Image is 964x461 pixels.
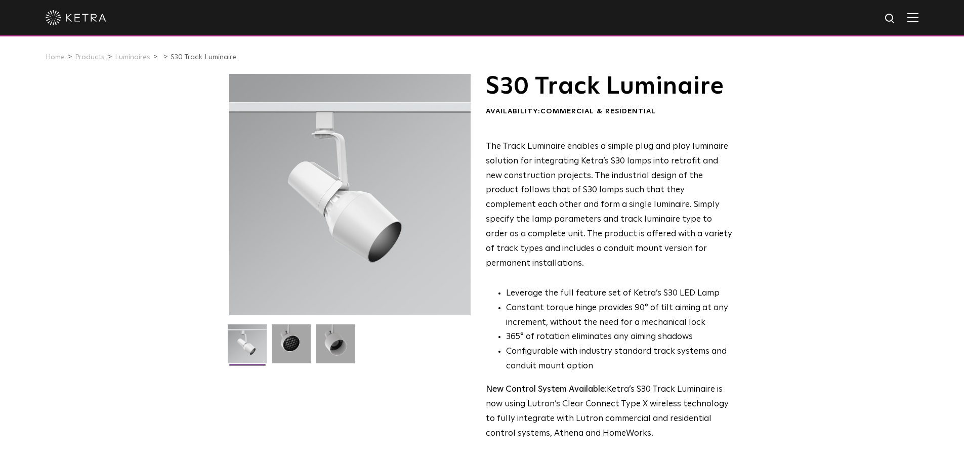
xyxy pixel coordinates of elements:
img: 9e3d97bd0cf938513d6e [316,324,355,371]
img: Hamburger%20Nav.svg [907,13,918,22]
span: The Track Luminaire enables a simple plug and play luminaire solution for integrating Ketra’s S30... [486,142,732,268]
div: Availability: [486,107,732,117]
p: Ketra’s S30 Track Luminaire is now using Lutron’s Clear Connect Type X wireless technology to ful... [486,383,732,441]
li: 365° of rotation eliminates any aiming shadows [506,330,732,345]
li: Configurable with industry standard track systems and conduit mount option [506,345,732,374]
a: Products [75,54,105,61]
img: search icon [884,13,897,25]
a: S30 Track Luminaire [171,54,236,61]
img: 3b1b0dc7630e9da69e6b [272,324,311,371]
span: Commercial & Residential [540,108,656,115]
li: Constant torque hinge provides 90° of tilt aiming at any increment, without the need for a mechan... [506,301,732,330]
img: S30-Track-Luminaire-2021-Web-Square [228,324,267,371]
img: ketra-logo-2019-white [46,10,106,25]
a: Home [46,54,65,61]
strong: New Control System Available: [486,385,607,394]
a: Luminaires [115,54,150,61]
li: Leverage the full feature set of Ketra’s S30 LED Lamp [506,286,732,301]
h1: S30 Track Luminaire [486,74,732,99]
